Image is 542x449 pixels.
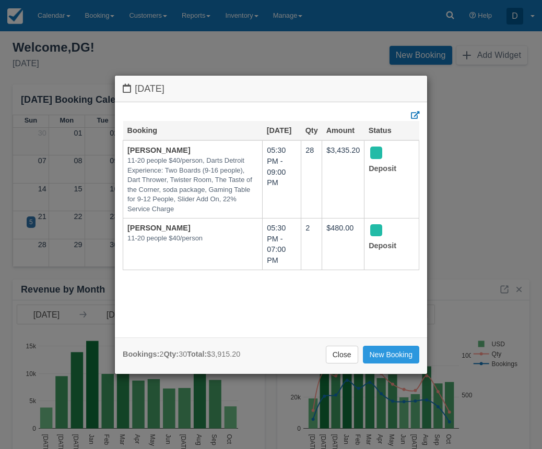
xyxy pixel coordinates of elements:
div: Deposit [369,145,406,177]
a: [PERSON_NAME] [127,224,191,232]
strong: Qty: [163,350,179,358]
a: Booking [127,126,158,135]
strong: Bookings: [123,350,159,358]
td: 05:30 PM - 09:00 PM [263,140,301,218]
td: 28 [301,140,322,218]
h4: [DATE] [123,83,419,94]
div: Deposit [369,223,406,254]
a: [PERSON_NAME] [127,146,191,154]
td: 05:30 PM - 07:00 PM [263,219,301,270]
em: 11-20 people $40/person, Darts Detroit Experience: Two Boards (9-16 people), Dart Thrower, Twiste... [127,156,258,214]
a: Close [326,346,358,363]
td: $3,435.20 [322,140,364,218]
td: 2 [301,219,322,270]
div: 2 30 $3,915.20 [123,349,240,360]
a: [DATE] [267,126,292,135]
strong: Total: [187,350,207,358]
td: $480.00 [322,219,364,270]
a: Amount [326,126,355,135]
a: Qty [305,126,318,135]
a: New Booking [363,346,420,363]
a: Status [369,126,392,135]
em: 11-20 people $40/person [127,234,258,244]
